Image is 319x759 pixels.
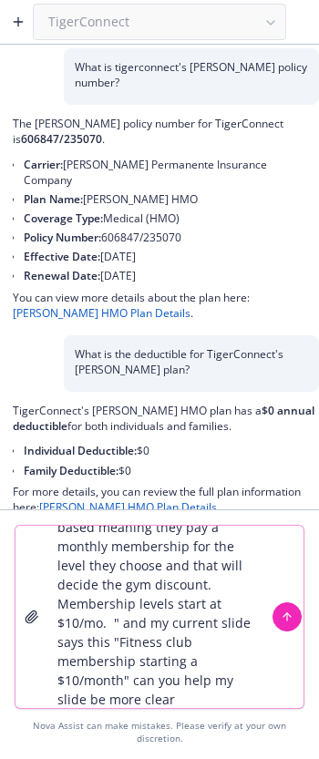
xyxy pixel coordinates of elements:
[13,290,315,321] p: You can view more details about the plan here: .
[13,403,315,434] p: TigerConnect's [PERSON_NAME] HMO plan has a for both individuals and families.
[24,157,63,172] span: Carrier:
[24,249,100,264] span: Effective Date:
[24,266,315,285] li: [DATE]
[75,59,319,90] p: What is tigerconnect's [PERSON_NAME] policy number?
[24,228,315,247] li: 606847/235070
[24,190,315,209] li: [PERSON_NAME] HMO
[15,720,304,744] div: Nova Assist can make mistakes. Please verify at your own discretion.
[13,484,315,515] p: For more details, you can review the full plan information here: .
[13,116,315,147] p: The [PERSON_NAME] policy number for TigerConnect is .
[24,268,100,283] span: Renewal Date:
[21,131,102,147] span: 606847/235070
[24,230,101,245] span: Policy Number:
[24,155,315,190] li: [PERSON_NAME] Permanente Insurance Company
[24,443,137,458] span: Individual Deductible:
[24,463,118,478] span: Family Deductible:
[24,247,315,266] li: [DATE]
[13,403,314,434] span: $0 annual deductible
[24,210,103,226] span: Coverage Type:
[75,346,319,377] p: What is the deductible for TigerConnect's [PERSON_NAME] plan?
[24,461,315,480] li: $0
[4,7,33,36] button: Create a new chat
[46,526,273,708] textarea: the carrier told me this "• The discounts are membership based meaning they pay a monthly members...
[39,499,217,515] a: [PERSON_NAME] HMO Plan Details
[24,441,315,460] li: $0
[13,305,190,321] a: [PERSON_NAME] HMO Plan Details
[24,191,83,207] span: Plan Name:
[24,209,315,228] li: Medical (HMO)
